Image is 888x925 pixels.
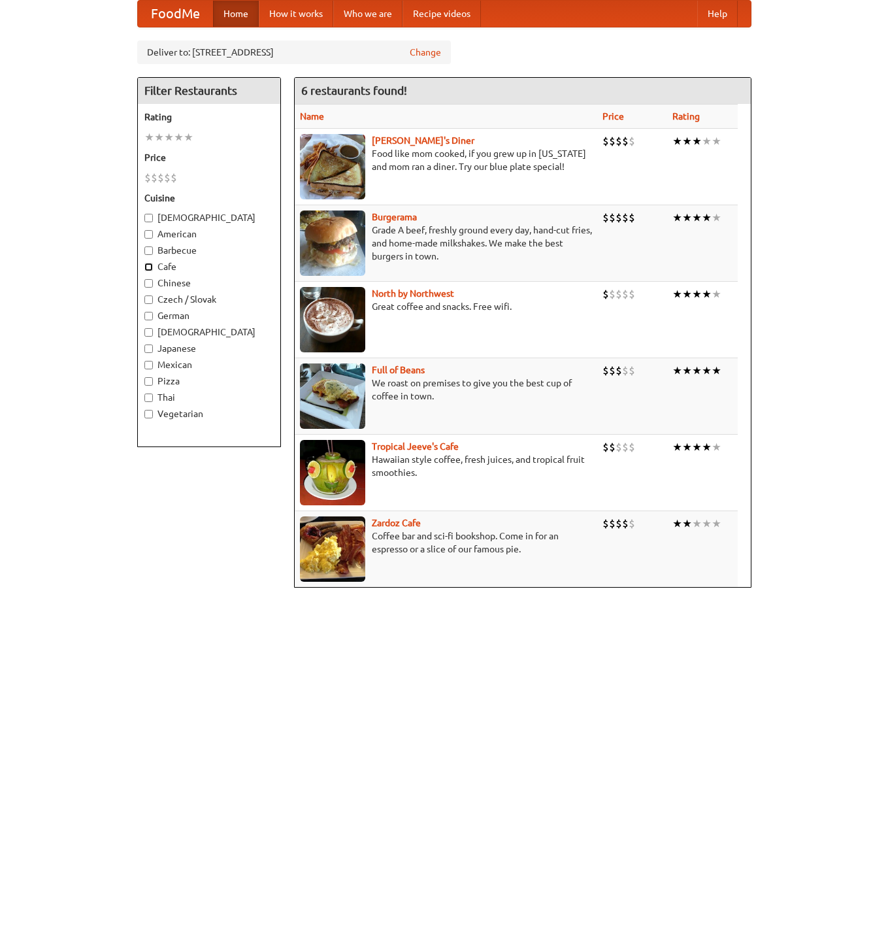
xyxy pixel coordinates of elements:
[372,288,454,299] a: North by Northwest
[144,345,153,353] input: Japanese
[602,287,609,301] li: $
[144,279,153,288] input: Chinese
[144,151,274,164] h5: Price
[692,363,702,378] li: ★
[259,1,333,27] a: How it works
[300,147,592,173] p: Food like mom cooked, if you grew up in [US_STATE] and mom ran a diner. Try our blue plate special!
[616,516,622,531] li: $
[616,287,622,301] li: $
[616,134,622,148] li: $
[144,211,274,224] label: [DEMOGRAPHIC_DATA]
[300,530,592,556] p: Coffee bar and sci-fi bookshop. Come in for an espresso or a slice of our famous pie.
[144,214,153,222] input: [DEMOGRAPHIC_DATA]
[702,363,712,378] li: ★
[300,516,365,582] img: zardoz.jpg
[712,363,721,378] li: ★
[672,287,682,301] li: ★
[616,363,622,378] li: $
[692,134,702,148] li: ★
[300,210,365,276] img: burgerama.jpg
[629,134,635,148] li: $
[144,410,153,418] input: Vegetarian
[372,441,459,452] a: Tropical Jeeve's Cafe
[697,1,738,27] a: Help
[300,300,592,313] p: Great coffee and snacks. Free wifi.
[300,453,592,479] p: Hawaiian style coffee, fresh juices, and tropical fruit smoothies.
[144,407,274,420] label: Vegetarian
[672,111,700,122] a: Rating
[184,130,193,144] li: ★
[609,287,616,301] li: $
[144,130,154,144] li: ★
[300,440,365,505] img: jeeves.jpg
[144,309,274,322] label: German
[300,287,365,352] img: north.jpg
[151,171,157,185] li: $
[692,287,702,301] li: ★
[144,326,274,339] label: [DEMOGRAPHIC_DATA]
[602,210,609,225] li: $
[144,361,153,369] input: Mexican
[144,295,153,304] input: Czech / Slovak
[682,440,692,454] li: ★
[138,78,280,104] h4: Filter Restaurants
[144,312,153,320] input: German
[157,171,164,185] li: $
[144,358,274,371] label: Mexican
[629,210,635,225] li: $
[712,134,721,148] li: ★
[144,192,274,205] h5: Cuisine
[712,287,721,301] li: ★
[144,110,274,124] h5: Rating
[144,377,153,386] input: Pizza
[144,375,274,388] label: Pizza
[403,1,481,27] a: Recipe videos
[609,440,616,454] li: $
[629,287,635,301] li: $
[616,210,622,225] li: $
[602,111,624,122] a: Price
[622,363,629,378] li: $
[144,230,153,239] input: American
[144,293,274,306] label: Czech / Slovak
[712,210,721,225] li: ★
[629,440,635,454] li: $
[171,171,177,185] li: $
[144,328,153,337] input: [DEMOGRAPHIC_DATA]
[174,130,184,144] li: ★
[682,516,692,531] li: ★
[629,363,635,378] li: $
[372,135,474,146] a: [PERSON_NAME]'s Diner
[712,516,721,531] li: ★
[702,440,712,454] li: ★
[144,227,274,241] label: American
[609,363,616,378] li: $
[144,394,153,402] input: Thai
[692,210,702,225] li: ★
[609,516,616,531] li: $
[682,363,692,378] li: ★
[622,287,629,301] li: $
[213,1,259,27] a: Home
[609,134,616,148] li: $
[372,518,421,528] a: Zardoz Cafe
[672,363,682,378] li: ★
[144,171,151,185] li: $
[682,287,692,301] li: ★
[622,440,629,454] li: $
[144,244,274,257] label: Barbecue
[682,210,692,225] li: ★
[672,134,682,148] li: ★
[602,516,609,531] li: $
[138,1,213,27] a: FoodMe
[301,84,407,97] ng-pluralize: 6 restaurants found!
[372,212,417,222] b: Burgerama
[712,440,721,454] li: ★
[144,277,274,290] label: Chinese
[616,440,622,454] li: $
[372,365,425,375] a: Full of Beans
